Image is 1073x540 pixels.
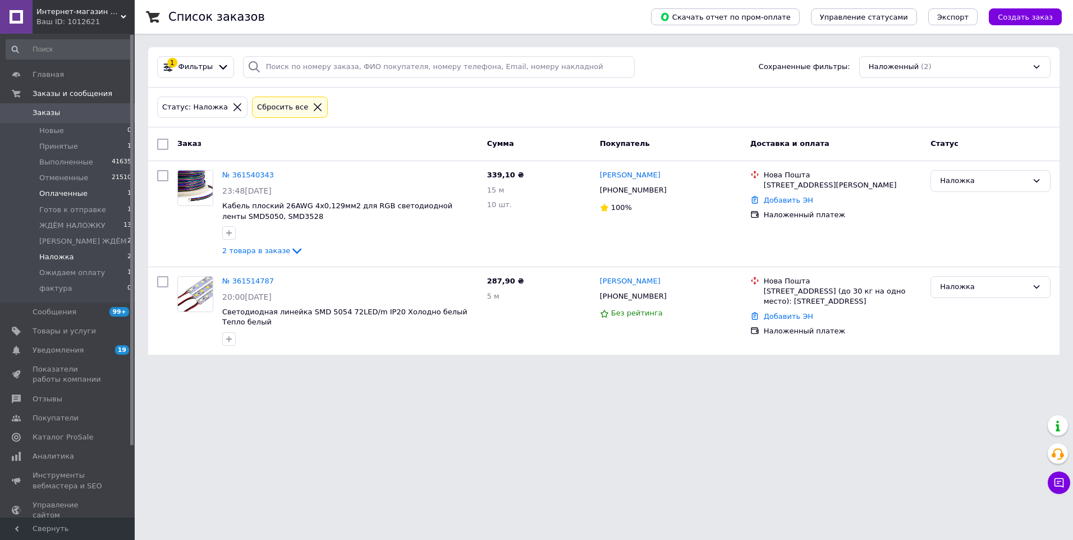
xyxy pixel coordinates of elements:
[764,196,813,204] a: Добавить ЭН
[222,277,274,285] a: № 361514787
[39,126,64,136] span: Новые
[39,252,74,262] span: Наложка
[39,205,106,215] span: Готов к отправке
[651,8,800,25] button: Скачать отчет по пром-оплате
[978,12,1062,21] a: Создать заказ
[811,8,917,25] button: Управление статусами
[33,89,112,99] span: Заказы и сообщения
[222,186,272,195] span: 23:48[DATE]
[33,432,93,442] span: Каталог ProSale
[222,246,290,255] span: 2 товара в заказе
[33,345,84,355] span: Уведомления
[255,102,310,113] div: Сбросить все
[39,236,127,246] span: [PERSON_NAME] ЖДЁМ
[222,292,272,301] span: 20:00[DATE]
[764,312,813,321] a: Добавить ЭН
[33,451,74,461] span: Аналитика
[33,108,60,118] span: Заказы
[33,307,76,317] span: Сообщения
[109,307,129,317] span: 99+
[36,7,121,17] span: Интернет-магазин «Dilux»
[39,221,106,231] span: ЖДЁМ НАЛОЖКУ
[764,286,922,306] div: [STREET_ADDRESS] (до 30 кг на одно место): [STREET_ADDRESS]
[168,10,265,24] h1: Список заказов
[127,252,131,262] span: 2
[127,189,131,199] span: 1
[759,62,850,72] span: Сохраненные фильтры:
[127,268,131,278] span: 1
[764,210,922,220] div: Наложенный платеж
[764,180,922,190] div: [STREET_ADDRESS][PERSON_NAME]
[6,39,132,60] input: Поиск
[160,102,230,113] div: Статус: Наложка
[177,139,201,148] span: Заказ
[39,189,88,199] span: Оплаченные
[930,139,959,148] span: Статус
[487,171,524,179] span: 339,10 ₴
[39,157,93,167] span: Выполненные
[660,12,791,22] span: Скачать отчет по пром-оплате
[127,283,131,294] span: 0
[36,17,135,27] div: Ваш ID: 1012621
[39,283,72,294] span: фактура
[33,470,104,491] span: Инструменты вебмастера и SEO
[39,141,78,152] span: Принятые
[222,308,467,327] a: Светодиодная линейка SMD 5054 72LED/m IP20 Холодно белый Тепло белый
[820,13,908,21] span: Управление статусами
[940,281,1028,293] div: Наложка
[127,236,131,246] span: 2
[487,186,504,194] span: 15 м
[243,56,635,78] input: Поиск по номеру заказа, ФИО покупателя, номеру телефона, Email, номеру накладной
[600,292,667,300] span: [PHONE_NUMBER]
[123,221,131,231] span: 13
[600,170,661,181] a: [PERSON_NAME]
[177,276,213,312] a: Фото товару
[127,126,131,136] span: 0
[487,200,512,209] span: 10 шт.
[33,326,96,336] span: Товары и услуги
[178,277,213,312] img: Фото товару
[487,277,524,285] span: 287,90 ₴
[177,170,213,206] a: Фото товару
[39,173,88,183] span: Отмененные
[33,500,104,520] span: Управление сайтом
[750,139,829,148] span: Доставка и оплата
[222,246,304,255] a: 2 товара в заказе
[112,173,131,183] span: 21510
[115,345,129,355] span: 19
[600,276,661,287] a: [PERSON_NAME]
[600,139,650,148] span: Покупатель
[112,157,131,167] span: 41635
[178,62,213,72] span: Фильтры
[940,175,1028,187] div: Наложка
[33,394,62,404] span: Отзывы
[487,139,514,148] span: Сумма
[600,186,667,194] span: [PHONE_NUMBER]
[764,326,922,336] div: Наложенный платеж
[928,8,978,25] button: Экспорт
[611,309,663,317] span: Без рейтинга
[222,171,274,179] a: № 361540343
[127,141,131,152] span: 1
[869,62,919,72] span: Наложенный
[487,292,499,300] span: 5 м
[1048,472,1070,494] button: Чат с покупателем
[611,203,632,212] span: 100%
[178,171,213,205] img: Фото товару
[989,8,1062,25] button: Создать заказ
[33,364,104,385] span: Показатели работы компании
[33,70,64,80] span: Главная
[33,413,79,423] span: Покупатели
[937,13,969,21] span: Экспорт
[998,13,1053,21] span: Создать заказ
[167,58,177,68] div: 1
[39,268,105,278] span: Ожидаем оплату
[764,276,922,286] div: Нова Пошта
[127,205,131,215] span: 1
[764,170,922,180] div: Нова Пошта
[921,62,931,71] span: (2)
[222,202,452,221] a: Кабель плоский 26AWG 4х0,129мм2 для RGB светодиодной ленты SMD5050, SMD3528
